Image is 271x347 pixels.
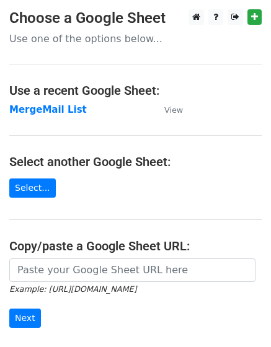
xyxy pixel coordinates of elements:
[9,284,136,294] small: Example: [URL][DOMAIN_NAME]
[9,309,41,328] input: Next
[9,32,262,45] p: Use one of the options below...
[152,104,183,115] a: View
[9,104,87,115] a: MergeMail List
[9,9,262,27] h3: Choose a Google Sheet
[164,105,183,115] small: View
[9,239,262,253] h4: Copy/paste a Google Sheet URL:
[9,83,262,98] h4: Use a recent Google Sheet:
[9,178,56,198] a: Select...
[9,258,255,282] input: Paste your Google Sheet URL here
[9,154,262,169] h4: Select another Google Sheet:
